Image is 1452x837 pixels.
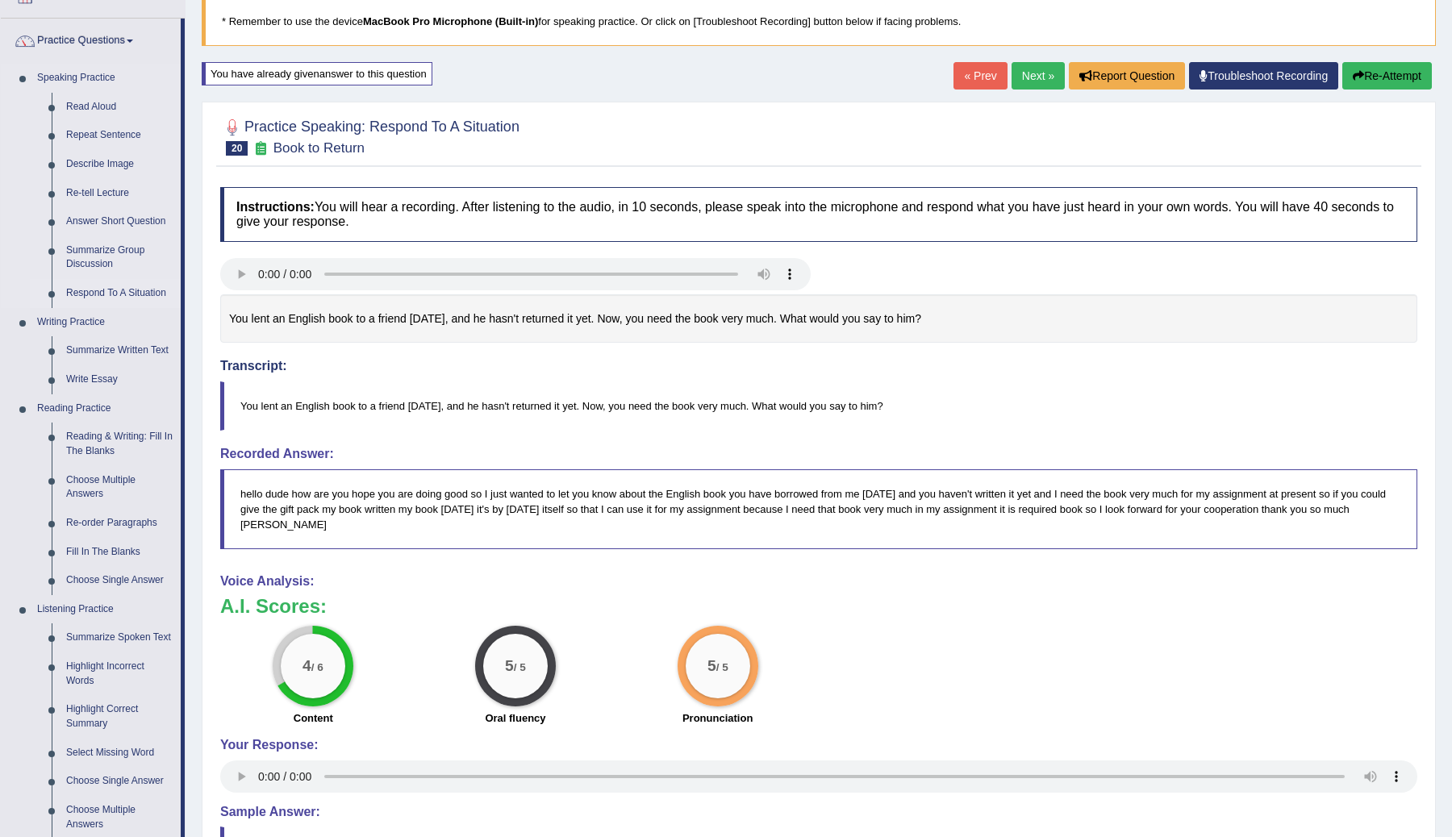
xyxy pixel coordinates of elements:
big: 5 [505,657,514,675]
a: Troubleshoot Recording [1189,62,1338,90]
a: Next » [1012,62,1065,90]
small: Book to Return [273,140,365,156]
a: Write Essay [59,365,181,394]
a: Summarize Spoken Text [59,623,181,652]
a: Writing Practice [30,308,181,337]
label: Oral fluency [485,710,545,726]
small: / 6 [311,661,323,673]
label: Content [294,710,333,726]
h4: Your Response: [220,738,1417,752]
a: Highlight Correct Summary [59,695,181,738]
a: Re-order Paragraphs [59,509,181,538]
a: Listening Practice [30,595,181,624]
div: You lent an English book to a friend [DATE], and he hasn't returned it yet. Now, you need the boo... [220,294,1417,344]
label: Pronunciation [682,710,753,726]
blockquote: You lent an English book to a friend [DATE], and he hasn't returned it yet. Now, you need the boo... [220,381,1417,431]
big: 5 [707,657,716,675]
h4: Recorded Answer: [220,447,1417,461]
a: Summarize Group Discussion [59,236,181,279]
a: Highlight Incorrect Words [59,652,181,695]
a: Repeat Sentence [59,121,181,150]
a: Practice Questions [1,19,181,59]
b: A.I. Scores: [220,595,327,617]
a: Respond To A Situation [59,279,181,308]
a: Reading Practice [30,394,181,423]
button: Report Question [1069,62,1185,90]
span: 20 [226,141,248,156]
h2: Practice Speaking: Respond To A Situation [220,115,519,156]
small: / 5 [716,661,728,673]
a: Summarize Written Text [59,336,181,365]
big: 4 [302,657,311,675]
small: / 5 [514,661,526,673]
small: Exam occurring question [252,141,269,156]
b: Instructions: [236,200,315,214]
a: Reading & Writing: Fill In The Blanks [59,423,181,465]
b: MacBook Pro Microphone (Built-in) [363,15,538,27]
a: Choose Multiple Answers [59,466,181,509]
a: Choose Single Answer [59,767,181,796]
blockquote: hello dude how are you hope you are doing good so I just wanted to let you know about the English... [220,469,1417,549]
a: Read Aloud [59,93,181,122]
a: Speaking Practice [30,64,181,93]
a: Select Missing Word [59,739,181,768]
button: Re-Attempt [1342,62,1432,90]
a: « Prev [953,62,1007,90]
h4: Voice Analysis: [220,574,1417,589]
a: Fill In The Blanks [59,538,181,567]
a: Describe Image [59,150,181,179]
a: Answer Short Question [59,207,181,236]
h4: You will hear a recording. After listening to the audio, in 10 seconds, please speak into the mic... [220,187,1417,241]
div: You have already given answer to this question [202,62,432,85]
a: Choose Single Answer [59,566,181,595]
h4: Sample Answer: [220,805,1417,819]
a: Re-tell Lecture [59,179,181,208]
